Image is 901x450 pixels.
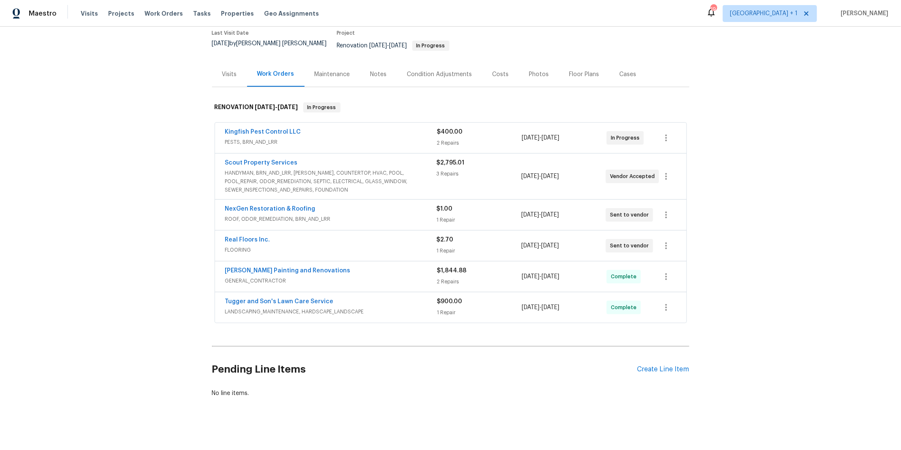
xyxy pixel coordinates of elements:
[278,104,298,110] span: [DATE]
[521,211,559,219] span: -
[521,172,559,181] span: -
[225,307,437,316] span: LANDSCAPING_MAINTENANCE, HARDSCAPE_LANDSCAPE
[610,172,658,181] span: Vendor Accepted
[370,43,387,49] span: [DATE]
[212,30,249,36] span: Last Visit Date
[212,350,637,389] h2: Pending Line Items
[837,9,888,18] span: [PERSON_NAME]
[255,104,298,110] span: -
[542,305,559,310] span: [DATE]
[437,216,521,224] div: 1 Repair
[521,212,539,218] span: [DATE]
[215,102,298,112] h6: RENOVATION
[730,9,798,18] span: [GEOGRAPHIC_DATA] + 1
[522,272,559,281] span: -
[541,212,559,218] span: [DATE]
[437,277,522,286] div: 2 Repairs
[222,70,237,79] div: Visits
[255,104,275,110] span: [DATE]
[710,5,716,14] div: 19
[337,30,355,36] span: Project
[304,103,340,112] span: In Progress
[437,129,463,135] span: $400.00
[522,305,539,310] span: [DATE]
[521,173,539,179] span: [DATE]
[257,70,294,78] div: Work Orders
[541,173,559,179] span: [DATE]
[225,206,316,212] a: NexGen Restoration & Roofing
[212,94,689,121] div: RENOVATION [DATE]-[DATE]In Progress
[264,9,319,18] span: Geo Assignments
[437,268,467,274] span: $1,844.88
[522,303,559,312] span: -
[225,138,437,146] span: PESTS, BRN_AND_LRR
[611,134,643,142] span: In Progress
[521,243,539,249] span: [DATE]
[225,215,437,223] span: ROOF, ODOR_REMEDIATION, BRN_AND_LRR
[225,299,334,305] a: Tugger and Son's Lawn Care Service
[370,70,387,79] div: Notes
[225,277,437,285] span: GENERAL_CONTRACTOR
[637,365,689,373] div: Create Line Item
[437,170,521,178] div: 3 Repairs
[522,134,559,142] span: -
[337,43,449,49] span: Renovation
[225,237,270,243] a: Real Floors Inc.
[437,237,454,243] span: $2.70
[521,241,559,250] span: -
[407,70,472,79] div: Condition Adjustments
[315,70,350,79] div: Maintenance
[529,70,549,79] div: Photos
[611,272,640,281] span: Complete
[389,43,407,49] span: [DATE]
[437,308,522,317] div: 1 Repair
[522,135,539,141] span: [DATE]
[225,169,437,194] span: HANDYMAN, BRN_AND_LRR, [PERSON_NAME], COUNTERTOP, HVAC, POOL, POOL_REPAIR, ODOR_REMEDIATION, SEPT...
[437,206,453,212] span: $1.00
[437,299,463,305] span: $900.00
[522,274,539,280] span: [DATE]
[620,70,637,79] div: Cases
[212,389,689,398] div: No line items.
[541,243,559,249] span: [DATE]
[225,268,351,274] a: [PERSON_NAME] Painting and Renovations
[370,43,407,49] span: -
[611,303,640,312] span: Complete
[221,9,254,18] span: Properties
[437,160,465,166] span: $2,795.01
[108,9,134,18] span: Projects
[437,139,522,147] div: 2 Repairs
[493,70,509,79] div: Costs
[212,41,230,47] span: [DATE]
[610,241,652,250] span: Sent to vendor
[225,129,301,135] a: Kingfish Pest Control LLC
[413,43,449,48] span: In Progress
[542,274,559,280] span: [DATE]
[437,247,521,255] div: 1 Repair
[81,9,98,18] span: Visits
[542,135,559,141] span: [DATE]
[225,246,437,254] span: FLOORING
[569,70,599,79] div: Floor Plans
[29,9,57,18] span: Maestro
[212,41,337,57] div: by [PERSON_NAME] [PERSON_NAME]
[610,211,652,219] span: Sent to vendor
[193,11,211,16] span: Tasks
[144,9,183,18] span: Work Orders
[225,160,298,166] a: Scout Property Services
